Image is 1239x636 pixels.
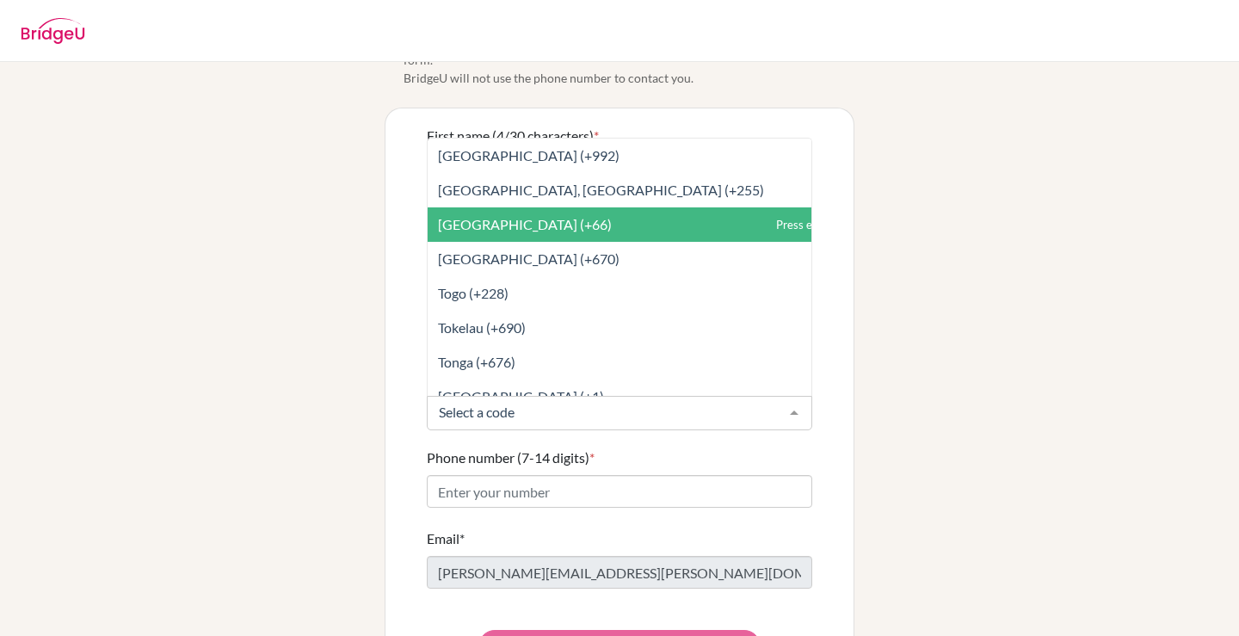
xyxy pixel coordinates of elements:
input: Select a code [435,404,777,421]
span: Tonga (+676) [438,354,515,370]
span: Tokelau (+690) [438,319,526,336]
label: Email* [427,528,465,549]
span: [GEOGRAPHIC_DATA] (+66) [438,216,612,232]
span: [GEOGRAPHIC_DATA] (+992) [438,147,619,164]
span: Togo (+228) [438,285,509,301]
label: First name (4/30 characters) [427,126,599,146]
label: Phone number (7-14 digits) [427,448,595,468]
input: Enter your number [427,475,812,508]
span: [GEOGRAPHIC_DATA] (+670) [438,250,619,267]
span: [GEOGRAPHIC_DATA], [GEOGRAPHIC_DATA] (+255) [438,182,764,198]
span: [GEOGRAPHIC_DATA] (+1) [438,388,604,404]
img: BridgeU logo [21,18,85,44]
